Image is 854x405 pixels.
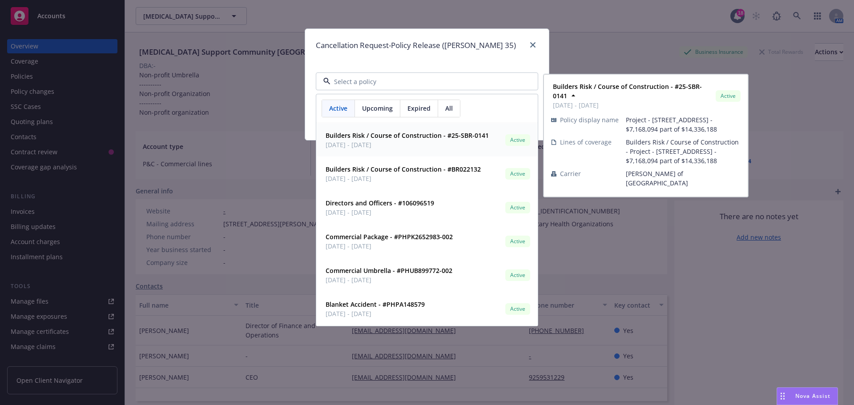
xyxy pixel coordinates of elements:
[326,208,434,217] span: [DATE] - [DATE]
[626,137,741,165] span: Builders Risk / Course of Construction - Project - [STREET_ADDRESS] - $7,168,094 part of $14,336,188
[326,275,452,285] span: [DATE] - [DATE]
[509,170,527,178] span: Active
[326,140,489,149] span: [DATE] - [DATE]
[329,104,347,113] span: Active
[560,115,619,124] span: Policy display name
[560,137,612,147] span: Lines of coverage
[509,237,527,245] span: Active
[316,40,516,51] h1: Cancellation Request-Policy Release ([PERSON_NAME] 35)
[719,92,737,100] span: Active
[326,241,453,251] span: [DATE] - [DATE]
[326,300,425,309] strong: Blanket Accident - #PHPA148579
[626,169,741,188] span: [PERSON_NAME] of [GEOGRAPHIC_DATA]
[777,387,838,405] button: Nova Assist
[326,266,452,275] strong: Commercial Umbrella - #PHUB899772-002
[509,271,527,279] span: Active
[509,305,527,313] span: Active
[509,136,527,144] span: Active
[560,169,581,178] span: Carrier
[362,104,393,113] span: Upcoming
[326,199,434,207] strong: Directors and Officers - #106096519
[326,233,453,241] strong: Commercial Package - #PHPK2652983-002
[330,77,520,86] input: Select a policy
[326,174,481,183] span: [DATE] - [DATE]
[626,115,741,134] span: Project - [STREET_ADDRESS] - $7,168,094 part of $14,336,188
[509,204,527,212] span: Active
[326,131,489,140] strong: Builders Risk / Course of Construction - #25-SBR-0141
[553,100,712,110] span: [DATE] - [DATE]
[326,309,425,318] span: [DATE] - [DATE]
[528,40,538,50] a: close
[795,392,830,400] span: Nova Assist
[326,165,481,173] strong: Builders Risk / Course of Construction - #BR022132
[553,82,702,100] strong: Builders Risk / Course of Construction - #25-SBR-0141
[407,104,431,113] span: Expired
[445,104,453,113] span: All
[777,388,788,405] div: Drag to move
